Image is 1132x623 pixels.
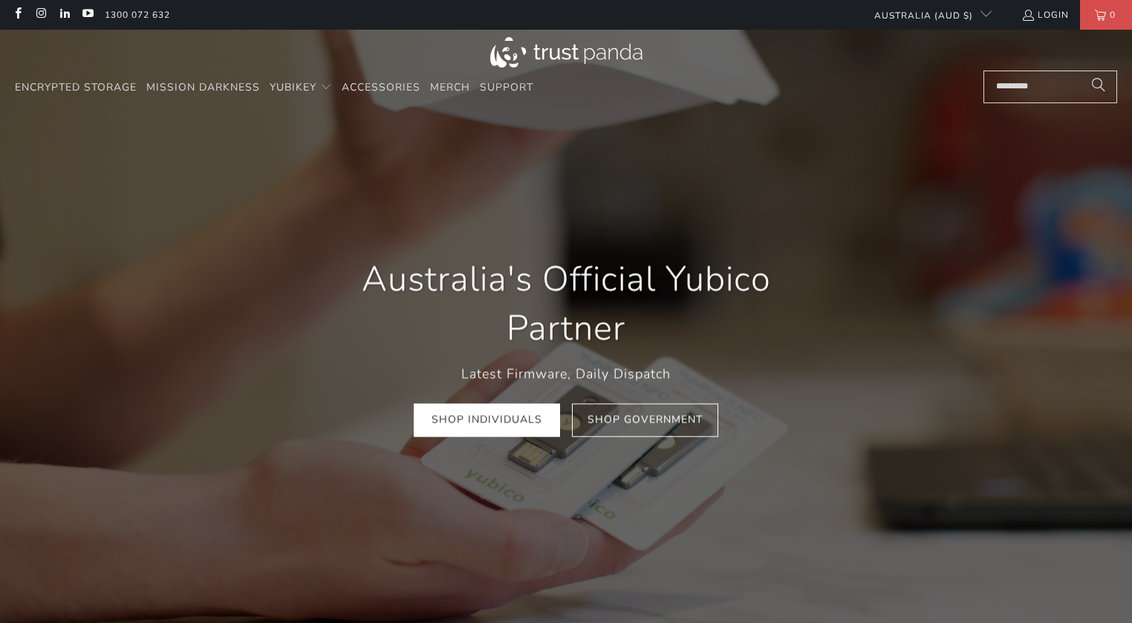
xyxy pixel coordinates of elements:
a: Trust Panda Australia on LinkedIn [58,9,71,21]
a: Merch [430,71,470,105]
input: Search... [983,71,1117,103]
a: Shop Individuals [414,404,560,437]
a: 1300 072 632 [105,7,170,23]
a: Trust Panda Australia on Facebook [11,9,24,21]
span: Merch [430,80,470,94]
a: Accessories [342,71,420,105]
button: Search [1080,71,1117,103]
a: Support [480,71,533,105]
a: Login [1021,7,1069,23]
span: Mission Darkness [146,80,260,94]
a: Trust Panda Australia on YouTube [81,9,94,21]
span: YubiKey [270,80,316,94]
summary: YubiKey [270,71,332,105]
p: Latest Firmware, Daily Dispatch [321,364,811,385]
a: Shop Government [572,404,718,437]
a: Encrypted Storage [15,71,137,105]
h1: Australia's Official Yubico Partner [321,255,811,353]
span: Accessories [342,80,420,94]
nav: Translation missing: en.navigation.header.main_nav [15,71,533,105]
img: Trust Panda Australia [490,37,643,68]
a: Mission Darkness [146,71,260,105]
a: Trust Panda Australia on Instagram [34,9,47,21]
span: Support [480,80,533,94]
span: Encrypted Storage [15,80,137,94]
